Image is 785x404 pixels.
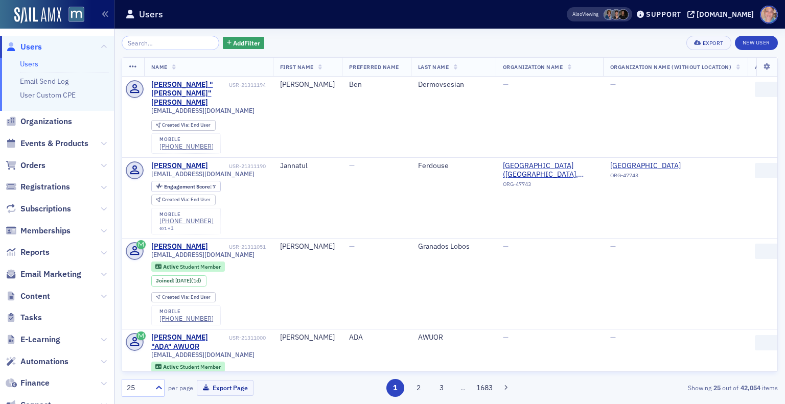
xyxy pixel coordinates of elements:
[6,225,71,236] a: Memberships
[20,247,50,258] span: Reports
[6,334,60,345] a: E-Learning
[210,163,266,170] div: USR-21311190
[151,161,208,171] div: [PERSON_NAME]
[159,211,214,218] div: mobile
[151,333,227,351] a: [PERSON_NAME] "ADA" AWUOR
[418,161,489,171] div: Ferdouse
[162,197,211,203] div: End User
[349,333,404,342] div: ADA
[223,37,265,50] button: AddFilter
[20,90,76,100] a: User Custom CPE
[572,11,598,18] span: Viewing
[20,203,71,215] span: Subscriptions
[610,161,703,171] a: [GEOGRAPHIC_DATA]
[164,183,213,190] span: Engagement Score :
[159,142,214,150] div: [PHONE_NUMBER]
[20,41,42,53] span: Users
[162,122,191,128] span: Created Via :
[610,332,616,342] span: —
[20,138,88,149] span: Events & Products
[456,383,470,392] span: …
[566,383,778,392] div: Showing out of items
[175,277,191,284] span: [DATE]
[503,63,563,70] span: Organization Name
[6,356,68,367] a: Automations
[418,63,449,70] span: Last Name
[418,333,489,342] div: AWUOR
[159,136,214,142] div: mobile
[610,172,703,182] div: ORG-47743
[197,380,253,396] button: Export Page
[155,263,220,270] a: Active Student Member
[418,242,489,251] div: Granados Lobos
[151,170,255,178] span: [EMAIL_ADDRESS][DOMAIN_NAME]
[572,11,582,17] div: Also
[151,120,216,131] div: Created Via: End User
[6,160,45,171] a: Orders
[618,9,629,20] span: Lauren McDonough
[156,277,175,284] span: Joined :
[503,161,596,179] a: [GEOGRAPHIC_DATA] ([GEOGRAPHIC_DATA], [GEOGRAPHIC_DATA])
[703,40,724,46] div: Export
[159,308,214,315] div: mobile
[151,292,216,303] div: Created Via: End User
[14,7,61,23] img: SailAMX
[180,363,221,370] span: Student Member
[159,315,214,322] a: [PHONE_NUMBER]
[20,312,42,323] span: Tasks
[610,63,732,70] span: Organization Name (Without Location)
[433,379,451,397] button: 3
[162,196,191,203] span: Created Via :
[151,195,216,205] div: Created Via: End User
[610,242,616,251] span: —
[151,181,221,192] div: Engagement Score: 7
[503,161,596,179] span: Salisbury University (Salisbury, MD)
[409,379,427,397] button: 2
[61,7,84,24] a: View Homepage
[229,82,266,88] div: USR-21311194
[159,217,214,225] a: [PHONE_NUMBER]
[418,80,489,89] div: Dermovsesian
[711,383,722,392] strong: 25
[349,161,355,170] span: —
[151,107,255,114] span: [EMAIL_ADDRESS][DOMAIN_NAME]
[168,383,193,392] label: per page
[349,242,355,251] span: —
[687,11,757,18] button: [DOMAIN_NAME]
[229,335,266,341] div: USR-21311000
[280,333,335,342] div: [PERSON_NAME]
[610,80,616,89] span: —
[233,38,260,47] span: Add Filter
[280,161,335,171] div: Jannatul
[159,225,214,231] div: ext. +1
[6,203,71,215] a: Subscriptions
[20,116,72,127] span: Organizations
[151,262,225,272] div: Active: Active: Student Member
[175,277,201,284] div: (1d)
[610,161,703,171] span: Salisbury University
[6,116,72,127] a: Organizations
[20,269,81,280] span: Email Marketing
[686,36,731,50] button: Export
[210,244,266,250] div: USR-21311051
[697,10,754,19] div: [DOMAIN_NAME]
[386,379,404,397] button: 1
[151,242,208,251] a: [PERSON_NAME]
[280,63,314,70] span: First Name
[6,41,42,53] a: Users
[151,351,255,359] span: [EMAIL_ADDRESS][DOMAIN_NAME]
[738,383,762,392] strong: 42,054
[68,7,84,22] img: SailAMX
[162,123,211,128] div: End User
[503,242,509,251] span: —
[735,36,778,50] a: New User
[6,291,50,302] a: Content
[122,36,219,50] input: Search…
[604,9,614,20] span: Chris Dougherty
[127,383,149,393] div: 25
[139,8,163,20] h1: Users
